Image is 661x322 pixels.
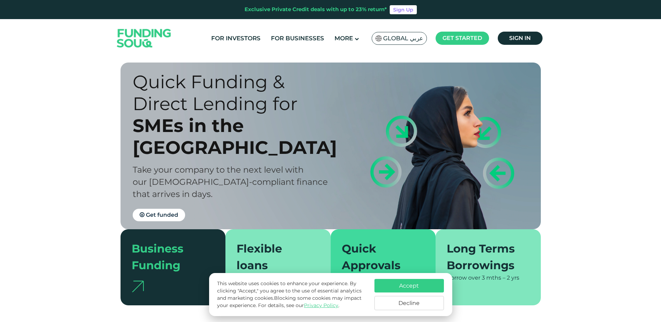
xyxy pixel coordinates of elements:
img: SA Flag [375,35,382,41]
div: Flexible loans [237,240,311,274]
span: Borrow over [447,274,480,281]
button: Decline [374,296,444,310]
div: Business Funding [132,240,206,274]
a: Privacy Policy [304,302,338,308]
div: Quick Funding & Direct Lending for [133,71,343,115]
a: For Investors [209,33,262,44]
span: Sign in [509,35,531,41]
span: Blocking some cookies may impact your experience. [217,295,362,308]
img: Logo [110,21,178,56]
span: Take your company to the next level with our [DEMOGRAPHIC_DATA]-compliant finance that arrives in... [133,165,328,199]
span: Get started [443,35,482,41]
div: SMEs in the [GEOGRAPHIC_DATA] [133,115,343,158]
span: 3 mths – 2 yrs [482,274,519,281]
a: Sign Up [390,5,417,14]
a: Get funded [133,209,185,221]
a: For Businesses [269,33,326,44]
span: More [334,35,353,42]
span: Global عربي [383,34,423,42]
button: Accept [374,279,444,292]
a: Sign in [498,32,543,45]
div: Quick Approvals [342,240,416,274]
div: Exclusive Private Credit deals with up to 23% return* [245,6,387,14]
p: This website uses cookies to enhance your experience. By clicking "Accept," you agree to the use ... [217,280,367,309]
img: arrow [132,281,144,292]
div: Long Terms Borrowings [447,240,521,274]
span: For details, see our . [258,302,339,308]
span: Get funded [146,212,178,218]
